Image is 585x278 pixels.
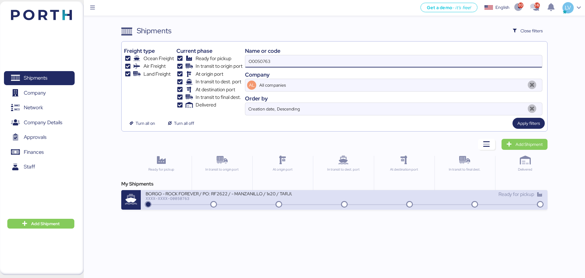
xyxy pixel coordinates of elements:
[24,118,62,127] span: Company Details
[196,70,223,78] span: At origin port
[137,25,172,36] div: Shipments
[4,160,75,174] a: Staff
[146,191,292,196] div: BORGO - ROCK FOREVER / PO: RF2622 / - MANZANILLO / 1x20 / TARJUN
[377,167,432,172] div: At destination port
[196,78,241,85] span: In transit to dest. port
[146,196,292,200] div: XXXX-XXXX-O0050763
[174,120,194,127] span: Turn all off
[4,130,75,144] a: Approvals
[565,4,571,12] span: LV
[24,103,43,112] span: Network
[196,101,216,109] span: Delivered
[144,70,171,78] span: Land Freight
[512,118,545,129] button: Apply filters
[498,167,553,172] div: Delivered
[7,219,74,229] button: Add Shipment
[144,55,174,62] span: Ocean Freight
[136,120,155,127] span: Turn all on
[245,70,542,79] div: Company
[516,141,543,148] span: Add Shipment
[4,101,75,115] a: Network
[124,47,174,55] div: Freight type
[24,88,46,97] span: Company
[517,120,540,127] span: Apply filters
[437,167,492,172] div: In transit to final dest.
[498,191,534,197] span: Ready for pickup
[87,3,98,13] button: Menu
[194,167,250,172] div: In transit to origin port
[196,94,241,101] span: In transit to final dest.
[316,167,371,172] div: In transit to dest. port
[121,180,547,188] div: My Shipments
[520,27,543,34] span: Close filters
[31,220,60,227] span: Add Shipment
[133,167,189,172] div: Ready for pickup
[255,167,310,172] div: At origin port
[249,82,255,88] span: AL
[4,71,75,85] a: Shipments
[4,115,75,129] a: Company Details
[24,74,47,82] span: Shipments
[176,47,243,55] div: Current phase
[196,55,231,62] span: Ready for pickup
[24,148,44,157] span: Finances
[196,63,243,70] span: In transit to origin port
[502,139,548,150] a: Add Shipment
[196,86,235,93] span: At destination port
[258,79,525,91] input: AL
[124,118,160,129] button: Turn all on
[162,118,199,129] button: Turn all off
[24,133,46,142] span: Approvals
[4,86,75,100] a: Company
[245,47,542,55] div: Name or code
[495,4,509,11] div: English
[24,162,35,171] span: Staff
[508,25,548,36] button: Close filters
[144,63,166,70] span: Air Freight
[245,94,542,103] div: Order by
[4,145,75,159] a: Finances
